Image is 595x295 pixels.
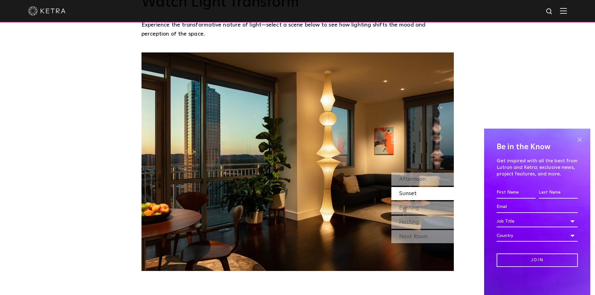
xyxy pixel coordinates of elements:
[399,205,419,211] span: Evening
[560,8,567,14] img: Hamburger%20Nav.svg
[28,6,66,16] img: ketra-logo-2019-white
[497,253,578,267] input: Join
[399,219,419,225] span: Hosting
[497,201,578,213] input: Email
[399,176,426,182] span: Afternoon
[539,187,578,199] input: Last Name
[399,191,417,196] span: Sunset
[497,158,578,177] p: Get inspired with all the best from Lutron and Ketra: exclusive news, project features, and more.
[497,230,578,242] div: Country
[497,187,536,199] input: First Name
[546,8,553,16] img: search icon
[497,141,578,153] h4: Be in the Know
[391,230,454,243] div: Next Room
[497,215,578,227] div: Job Title
[141,21,451,38] p: Experience the transformative nature of light—select a scene below to see how lighting shifts the...
[141,52,454,271] img: SS_HBD_LivingRoom_Desktop_02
